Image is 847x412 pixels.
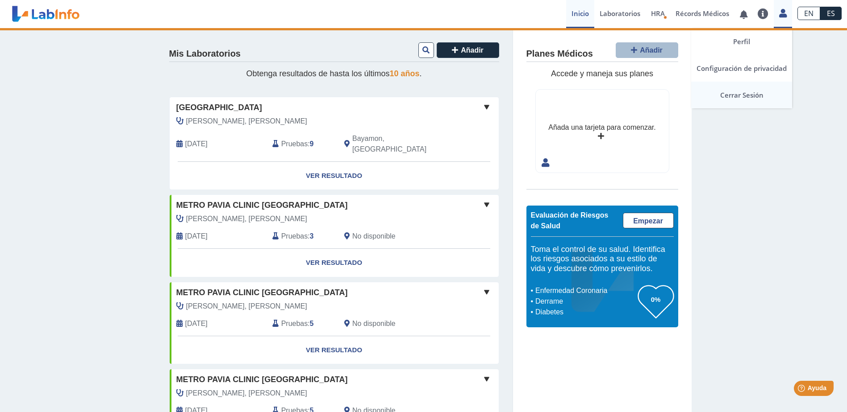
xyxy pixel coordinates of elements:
span: No disponible [352,318,396,329]
h3: 0% [638,294,674,305]
span: Metro Pavia Clinic [GEOGRAPHIC_DATA] [176,374,348,386]
span: Cabrera Rodriguez, Pilar [186,214,307,224]
button: Añadir [437,42,499,58]
span: 2024-10-03 [185,231,208,242]
iframe: Help widget launcher [768,377,837,402]
a: Cerrar Sesión [691,82,792,108]
b: 3 [310,232,314,240]
a: Configuración de privacidad [691,55,792,82]
span: Cabrera Rodriguez, Pilar [186,388,307,399]
span: 10 años [390,69,420,78]
li: Derrame [533,296,638,307]
span: 2025-03-03 [185,139,208,149]
span: Añadir [640,46,663,54]
span: Pruebas [281,139,308,149]
a: Perfil [691,28,792,55]
span: Cabrera Rodriguez, Pilar [186,301,307,312]
div: : [266,231,338,242]
a: EN [797,7,820,20]
span: Evaluación de Riesgos de Salud [531,211,609,230]
span: [GEOGRAPHIC_DATA] [176,102,262,114]
span: Añadir [461,46,484,54]
h4: Planes Médicos [526,49,593,59]
a: Ver Resultado [170,336,499,364]
b: 9 [310,140,314,148]
div: : [266,318,338,329]
li: Enfermedad Coronaria [533,285,638,296]
span: Accede y maneja sus planes [551,69,653,78]
span: No disponible [352,231,396,242]
span: Empezar [633,217,663,225]
a: Empezar [623,213,674,228]
a: Ver Resultado [170,249,499,277]
span: Pruebas [281,318,308,329]
li: Diabetes [533,307,638,317]
span: HRA [651,9,665,18]
span: Cabrera Rodriguez, Pilar [186,116,307,127]
span: Pruebas [281,231,308,242]
span: Metro Pavia Clinic [GEOGRAPHIC_DATA] [176,199,348,211]
a: Ver Resultado [170,162,499,190]
h4: Mis Laboratorios [169,49,241,59]
div: Añada una tarjeta para comenzar. [548,122,655,133]
b: 5 [310,320,314,327]
span: Obtenga resultados de hasta los últimos . [246,69,421,78]
button: Añadir [616,42,678,58]
span: 2024-01-18 [185,318,208,329]
span: Bayamon, PR [352,133,451,155]
a: ES [820,7,842,20]
div: : [266,133,338,155]
span: Metro Pavia Clinic [GEOGRAPHIC_DATA] [176,287,348,299]
h5: Toma el control de su salud. Identifica los riesgos asociados a su estilo de vida y descubre cómo... [531,245,674,274]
